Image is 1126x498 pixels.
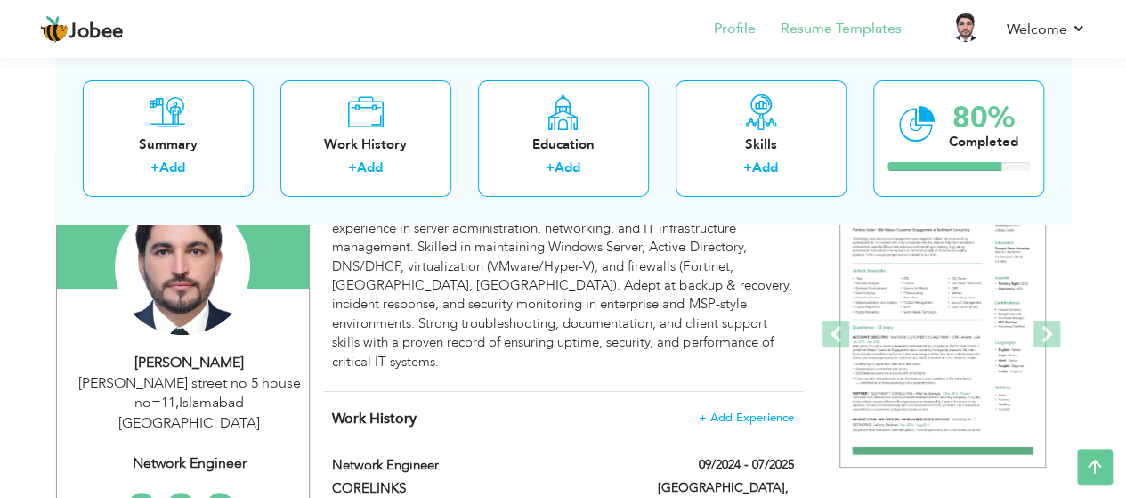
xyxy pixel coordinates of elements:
[690,135,832,154] div: Skills
[40,15,124,44] a: Jobee
[332,456,631,475] label: Network Engineer
[699,456,794,474] label: 09/2024 - 07/2025
[332,200,793,371] div: Proactive System Administrator & Network Engineer with 3+ years of experience in server administr...
[949,103,1018,133] div: 80%
[1007,19,1086,40] a: Welcome
[699,412,794,424] span: + Add Experience
[743,159,752,178] label: +
[70,453,309,474] div: Network Engineer
[97,135,239,154] div: Summary
[949,133,1018,151] div: Completed
[546,159,555,178] label: +
[115,200,250,335] img: Muhammad Farhad
[175,393,179,412] span: ,
[714,19,756,39] a: Profile
[150,159,159,178] label: +
[332,410,793,428] h4: This helps to show the companies you have worked for.
[555,159,580,177] a: Add
[70,373,309,435] div: [PERSON_NAME] street no 5 house no=11 Islamabad [GEOGRAPHIC_DATA]
[952,13,980,42] img: Profile Img
[332,479,631,498] label: CORELINKS
[357,159,383,177] a: Add
[332,409,417,429] span: Work History
[159,159,185,177] a: Add
[781,19,902,39] a: Resume Templates
[752,159,778,177] a: Add
[69,22,124,42] span: Jobee
[40,15,69,44] img: jobee.io
[70,353,309,373] div: [PERSON_NAME]
[492,135,635,154] div: Education
[295,135,437,154] div: Work History
[348,159,357,178] label: +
